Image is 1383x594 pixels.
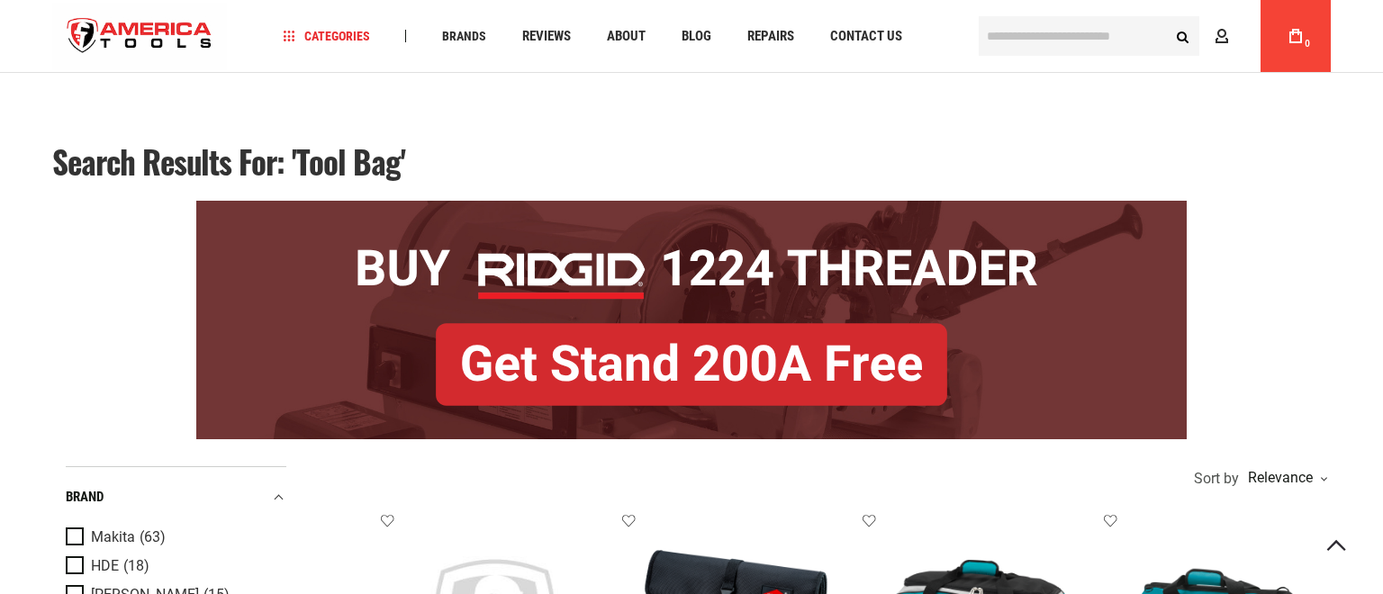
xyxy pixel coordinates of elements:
button: Search [1165,19,1199,53]
a: Repairs [739,24,802,49]
a: About [599,24,654,49]
span: Blog [682,30,711,43]
span: Reviews [522,30,571,43]
img: America Tools [52,3,227,70]
img: BOGO: Buy RIDGID® 1224 Threader, Get Stand 200A Free! [196,201,1187,439]
a: BOGO: Buy RIDGID® 1224 Threader, Get Stand 200A Free! [196,201,1187,214]
span: (63) [140,530,166,545]
span: Sort by [1194,472,1239,486]
span: Categories [284,30,370,42]
a: HDE (18) [66,556,282,576]
a: Reviews [514,24,579,49]
a: Blog [673,24,719,49]
span: (18) [123,559,149,574]
span: About [607,30,646,43]
span: Contact Us [830,30,902,43]
a: store logo [52,3,227,70]
span: 0 [1305,39,1310,49]
a: Brands [434,24,494,49]
a: Categories [276,24,378,49]
span: Makita [91,529,135,545]
span: Brands [442,30,486,42]
span: Search results for: 'tool bag' [52,138,405,184]
a: Makita (63) [66,527,282,547]
div: Brand [66,485,286,509]
span: HDE [91,558,119,574]
div: Relevance [1243,471,1326,485]
span: Repairs [747,30,794,43]
a: Contact Us [822,24,910,49]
